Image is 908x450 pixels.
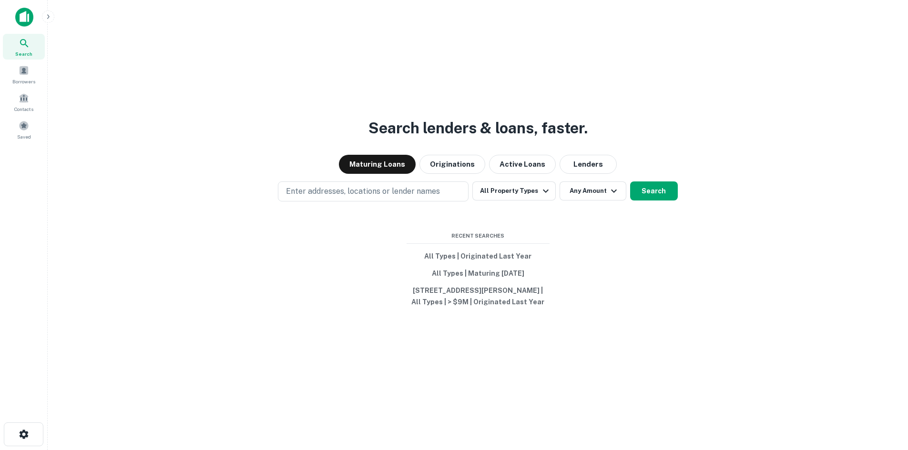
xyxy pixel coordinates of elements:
[407,232,550,240] span: Recent Searches
[419,155,485,174] button: Originations
[860,374,908,420] iframe: Chat Widget
[560,155,617,174] button: Lenders
[278,181,469,201] button: Enter addresses, locations or lender names
[15,50,32,58] span: Search
[630,181,678,200] button: Search
[339,155,416,174] button: Maturing Loans
[560,181,626,200] button: Any Amount
[3,34,45,60] a: Search
[286,186,440,197] p: Enter addresses, locations or lender names
[15,8,33,27] img: capitalize-icon.png
[12,78,35,85] span: Borrowers
[407,265,550,282] button: All Types | Maturing [DATE]
[3,117,45,142] a: Saved
[472,181,555,200] button: All Property Types
[368,117,588,140] h3: Search lenders & loans, faster.
[17,133,31,140] span: Saved
[489,155,556,174] button: Active Loans
[3,89,45,115] a: Contacts
[3,61,45,87] a: Borrowers
[407,282,550,310] button: [STREET_ADDRESS][PERSON_NAME] | All Types | > $9M | Originated Last Year
[407,248,550,265] button: All Types | Originated Last Year
[14,105,33,113] span: Contacts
